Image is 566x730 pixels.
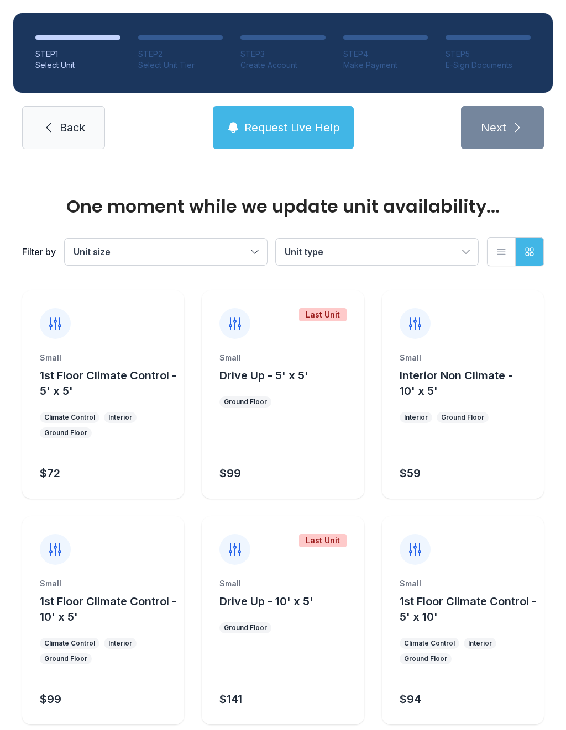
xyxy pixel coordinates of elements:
[44,639,95,648] div: Climate Control
[40,368,180,399] button: 1st Floor Climate Control - 5' x 5'
[400,369,513,398] span: Interior Non Climate - 10' x 5'
[343,60,428,71] div: Make Payment
[343,49,428,60] div: STEP 4
[299,308,347,321] div: Last Unit
[40,595,177,623] span: 1st Floor Climate Control - 10' x 5'
[40,352,166,363] div: Small
[404,639,455,648] div: Climate Control
[65,239,267,265] button: Unit size
[219,578,346,589] div: Small
[299,534,347,547] div: Last Unit
[244,120,340,135] span: Request Live Help
[219,465,241,481] div: $99
[219,595,313,608] span: Drive Up - 10' x 5'
[441,413,484,422] div: Ground Floor
[40,594,180,625] button: 1st Floor Climate Control - 10' x 5'
[285,246,323,257] span: Unit type
[44,429,87,437] div: Ground Floor
[400,578,526,589] div: Small
[404,413,428,422] div: Interior
[44,413,95,422] div: Climate Control
[400,352,526,363] div: Small
[240,49,326,60] div: STEP 3
[224,398,267,406] div: Ground Floor
[44,654,87,663] div: Ground Floor
[22,198,544,215] div: One moment while we update unit availability...
[219,691,242,707] div: $141
[446,49,531,60] div: STEP 5
[74,246,111,257] span: Unit size
[35,49,120,60] div: STEP 1
[219,368,308,383] button: Drive Up - 5' x 5'
[60,120,85,135] span: Back
[446,60,531,71] div: E-Sign Documents
[400,594,539,625] button: 1st Floor Climate Control - 5' x 10'
[219,369,308,382] span: Drive Up - 5' x 5'
[240,60,326,71] div: Create Account
[22,245,56,258] div: Filter by
[40,691,61,707] div: $99
[138,49,223,60] div: STEP 2
[400,595,537,623] span: 1st Floor Climate Control - 5' x 10'
[224,623,267,632] div: Ground Floor
[276,239,478,265] button: Unit type
[40,578,166,589] div: Small
[400,691,421,707] div: $94
[40,369,177,398] span: 1st Floor Climate Control - 5' x 5'
[40,465,60,481] div: $72
[404,654,447,663] div: Ground Floor
[219,352,346,363] div: Small
[481,120,506,135] span: Next
[108,413,132,422] div: Interior
[138,60,223,71] div: Select Unit Tier
[400,368,539,399] button: Interior Non Climate - 10' x 5'
[108,639,132,648] div: Interior
[35,60,120,71] div: Select Unit
[400,465,421,481] div: $59
[468,639,492,648] div: Interior
[219,594,313,609] button: Drive Up - 10' x 5'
